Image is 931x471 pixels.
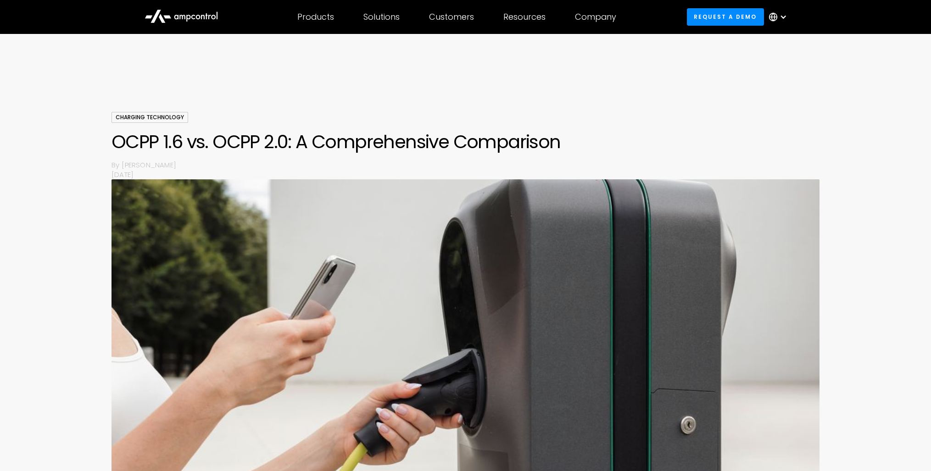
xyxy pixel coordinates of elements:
div: Resources [503,12,546,22]
div: Solutions [363,12,400,22]
p: [DATE] [111,170,820,179]
h1: OCPP 1.6 vs. OCPP 2.0: A Comprehensive Comparison [111,131,820,153]
div: Company [575,12,616,22]
div: Products [297,12,334,22]
div: Customers [429,12,474,22]
p: By [111,160,122,170]
div: Charging Technology [111,112,188,123]
a: Request a demo [687,8,764,25]
p: [PERSON_NAME] [122,160,820,170]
